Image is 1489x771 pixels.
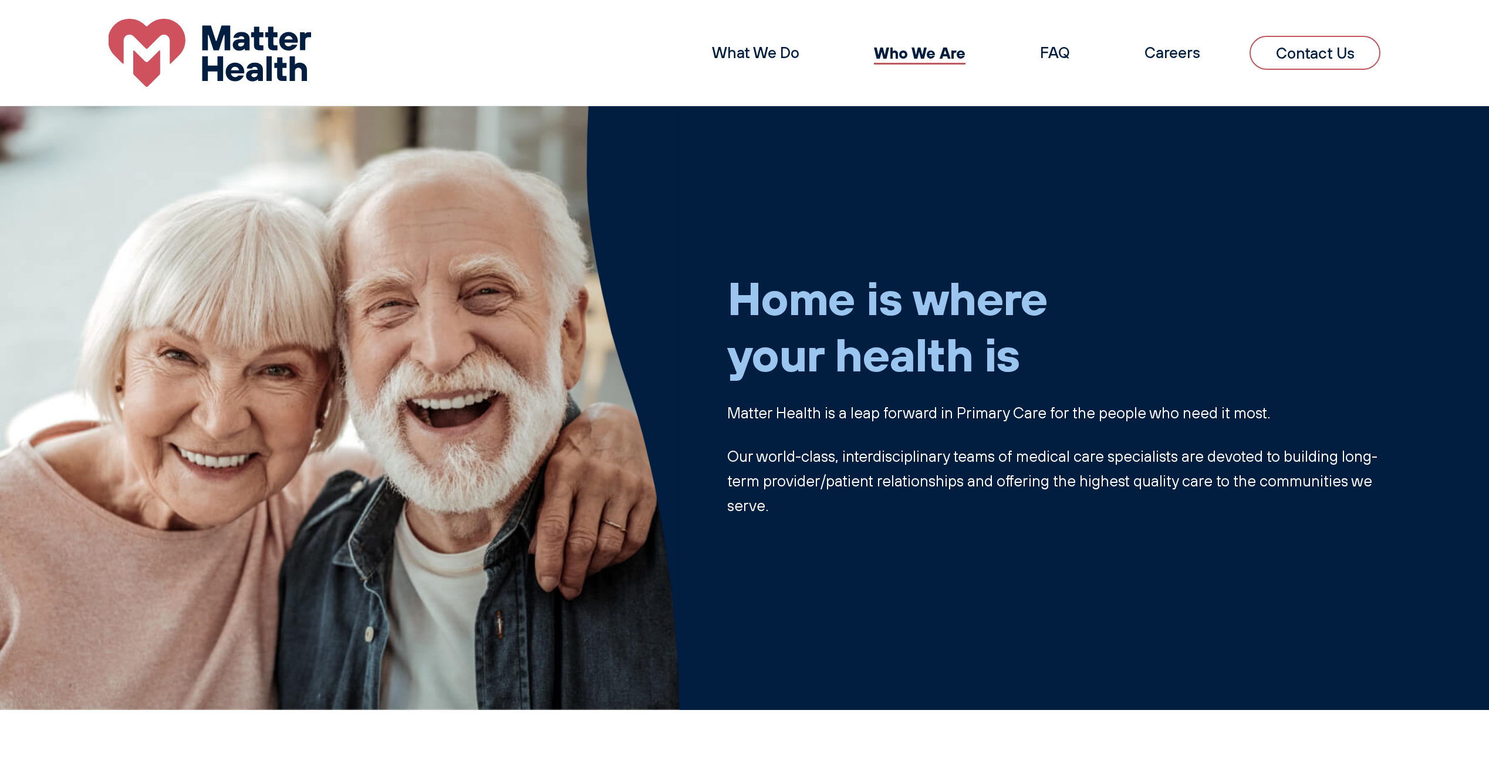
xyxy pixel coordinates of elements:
a: Who We Are [874,43,965,63]
p: Our world-class, interdisciplinary teams of medical care specialists are devoted to building long... [727,444,1407,518]
a: What We Do [712,43,799,62]
a: FAQ [1040,43,1070,62]
h1: Home is where your health is [727,269,1407,381]
p: Matter Health is a leap forward in Primary Care for the people who need it most. [727,400,1407,425]
a: Careers [1144,43,1200,62]
a: Contact Us [1250,36,1380,70]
